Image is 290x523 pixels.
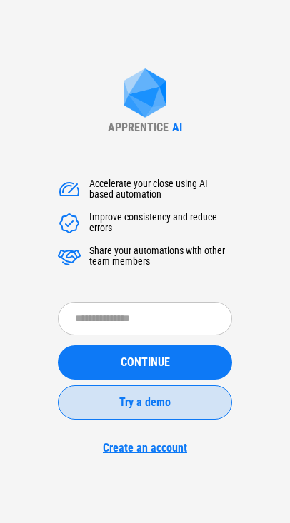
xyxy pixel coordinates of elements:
[58,178,81,201] img: Accelerate
[58,385,232,420] button: Try a demo
[116,68,174,121] img: Apprentice AI
[58,345,232,380] button: CONTINUE
[121,357,170,368] span: CONTINUE
[89,212,232,235] div: Improve consistency and reduce errors
[89,178,232,201] div: Accelerate your close using AI based automation
[58,245,81,268] img: Accelerate
[172,121,182,134] div: AI
[58,441,232,455] a: Create an account
[89,245,232,268] div: Share your automations with other team members
[108,121,169,134] div: APPRENTICE
[58,212,81,235] img: Accelerate
[119,397,171,408] span: Try a demo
